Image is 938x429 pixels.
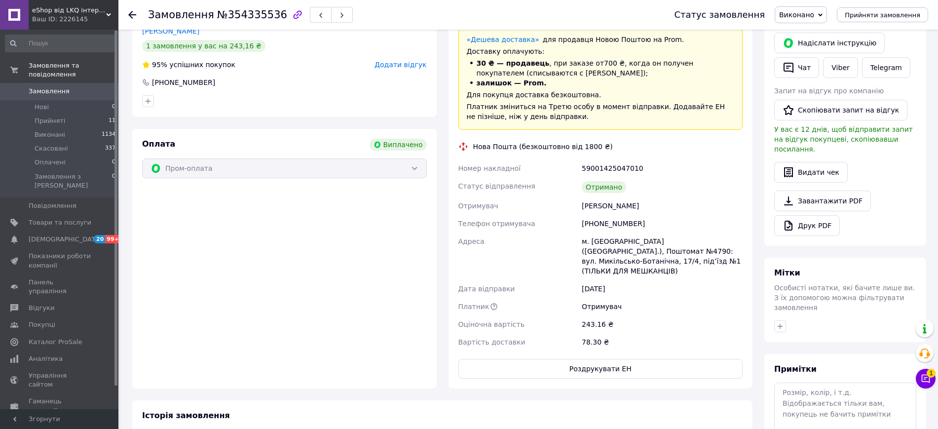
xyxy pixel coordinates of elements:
[29,235,102,244] span: [DEMOGRAPHIC_DATA]
[774,268,800,277] span: Мітки
[35,144,68,153] span: Скасовані
[580,215,745,233] div: [PHONE_NUMBER]
[477,79,547,87] span: залишок — Prom.
[916,369,936,389] button: Чат з покупцем1
[29,218,91,227] span: Товари та послуги
[458,202,498,210] span: Отримувач
[142,411,230,420] span: Історія замовлення
[467,46,735,56] div: Доставку оплачують:
[94,235,105,243] span: 20
[29,252,91,270] span: Показники роботи компанії
[467,102,735,121] div: Платник зміниться на Третю особу в момент відправки. Додавайте ЕН не пізніше, ніж у день відправки.
[779,11,814,19] span: Виконано
[471,142,615,152] div: Нова Пошта (безкоштовно від 1800 ₴)
[112,103,115,112] span: 0
[467,36,539,43] a: «Дешева доставка»
[477,59,550,67] span: 30 ₴ — продавець
[102,130,115,139] span: 1134
[774,87,884,95] span: Запит на відгук про компанію
[458,237,485,245] span: Адреса
[217,9,287,21] span: №354335536
[580,197,745,215] div: [PERSON_NAME]
[29,201,76,210] span: Повідомлення
[774,125,913,153] span: У вас є 12 днів, щоб відправити запит на відгук покупцеві, скопіювавши посилання.
[467,35,735,44] div: для продавця Новою Поштою на Prom.
[128,10,136,20] div: Повернутися назад
[370,139,427,151] div: Виплачено
[112,158,115,167] span: 0
[823,57,858,78] a: Viber
[774,162,848,183] button: Видати чек
[375,61,426,69] span: Додати відгук
[774,33,885,53] button: Надіслати інструкцію
[458,338,525,346] span: Вартість доставки
[467,90,735,100] div: Для покупця доставка безкоштовна.
[29,338,82,347] span: Каталог ProSale
[582,181,626,193] div: Отримано
[29,87,70,96] span: Замовлення
[774,191,871,211] a: Завантажити PDF
[109,117,115,125] span: 11
[862,57,910,78] a: Telegram
[774,364,817,374] span: Примітки
[35,103,49,112] span: Нові
[105,144,115,153] span: 337
[32,6,106,15] span: eShop від LKQ інтернет-магазин автозапчастин
[580,298,745,315] div: Отримувач
[5,35,116,52] input: Пошук
[29,320,55,329] span: Покупці
[35,158,66,167] span: Оплачені
[845,11,920,19] span: Прийняти замовлення
[837,7,928,22] button: Прийняти замовлення
[29,397,91,415] span: Гаманець компанії
[29,278,91,296] span: Панель управління
[29,61,118,79] span: Замовлення та повідомлення
[774,57,819,78] button: Чат
[580,315,745,333] div: 243.16 ₴
[458,285,515,293] span: Дата відправки
[927,368,936,377] span: 1
[148,9,214,21] span: Замовлення
[35,130,65,139] span: Виконані
[458,182,535,190] span: Статус відправлення
[142,40,265,52] div: 1 замовлення у вас на 243,16 ₴
[774,284,915,312] span: Особисті нотатки, які бачите лише ви. З їх допомогою можна фільтрувати замовлення
[467,58,735,78] li: , при заказе от 700 ₴ , когда он получен покупателем (списываются с [PERSON_NAME]);
[142,139,175,149] span: Оплата
[458,164,521,172] span: Номер накладної
[458,303,489,311] span: Платник
[29,304,54,312] span: Відгуки
[580,159,745,177] div: 59001425047010
[152,61,167,69] span: 95%
[105,235,121,243] span: 99+
[29,354,63,363] span: Аналітика
[458,220,535,228] span: Телефон отримувача
[674,10,765,20] div: Статус замовлення
[580,280,745,298] div: [DATE]
[774,100,907,120] button: Скопіювати запит на відгук
[142,27,199,35] a: [PERSON_NAME]
[142,60,235,70] div: успішних покупок
[151,78,216,87] div: [PHONE_NUMBER]
[35,117,65,125] span: Прийняті
[580,333,745,351] div: 78.30 ₴
[112,172,115,190] span: 0
[29,371,91,389] span: Управління сайтом
[580,233,745,280] div: м. [GEOGRAPHIC_DATA] ([GEOGRAPHIC_DATA].), Поштомат №4790: вул. Микільсько-Ботанічна, 17/4, під’ї...
[35,172,112,190] span: Замовлення з [PERSON_NAME]
[32,15,118,24] div: Ваш ID: 2226145
[458,359,743,379] button: Роздрукувати ЕН
[774,215,840,236] a: Друк PDF
[458,320,525,328] span: Оціночна вартість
